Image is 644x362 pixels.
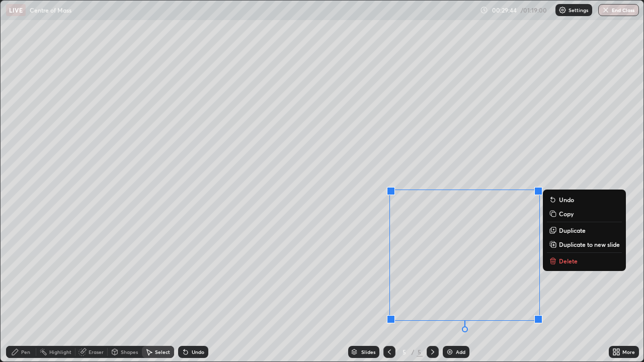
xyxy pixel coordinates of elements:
[547,224,622,236] button: Duplicate
[547,208,622,220] button: Copy
[192,349,204,354] div: Undo
[547,255,622,267] button: Delete
[456,349,465,354] div: Add
[399,349,410,355] div: 5
[9,6,23,14] p: LIVE
[155,349,170,354] div: Select
[412,349,415,355] div: /
[622,349,635,354] div: More
[21,349,30,354] div: Pen
[559,210,574,218] p: Copy
[49,349,71,354] div: Highlight
[30,6,71,14] p: Centre of Mass
[361,349,375,354] div: Slides
[446,348,454,356] img: add-slide-button
[559,257,578,265] p: Delete
[121,349,138,354] div: Shapes
[558,6,567,14] img: class-settings-icons
[602,6,610,14] img: end-class-cross
[598,4,639,16] button: End Class
[89,349,104,354] div: Eraser
[559,196,574,204] p: Undo
[547,238,622,250] button: Duplicate to new slide
[559,240,620,248] p: Duplicate to new slide
[569,8,588,13] p: Settings
[559,226,586,234] p: Duplicate
[547,194,622,206] button: Undo
[417,347,423,356] div: 5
